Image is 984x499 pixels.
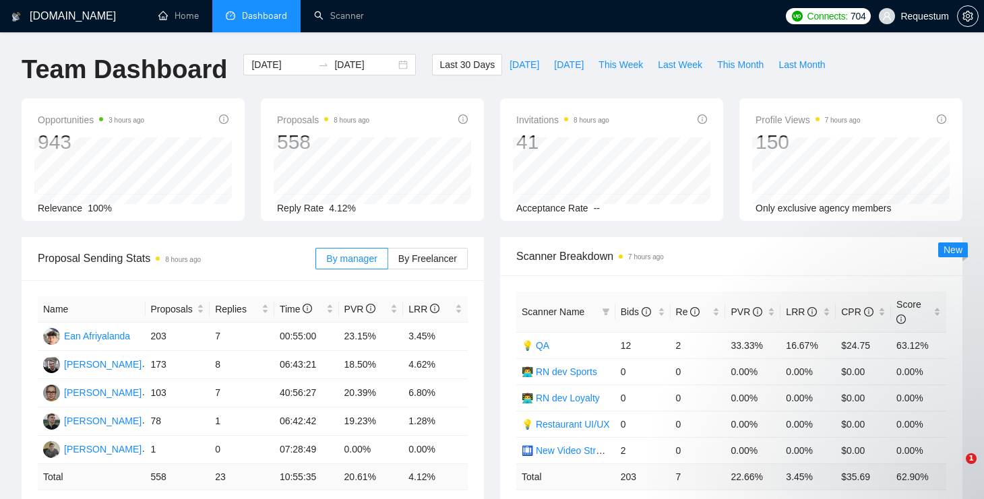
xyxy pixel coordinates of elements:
span: info-circle [303,304,312,313]
time: 8 hours ago [574,117,609,124]
span: info-circle [896,314,906,324]
td: 0 [615,358,671,385]
td: Total [38,464,146,490]
a: VL[PERSON_NAME] [43,358,142,369]
span: Last Month [778,57,825,72]
td: 0 [671,385,726,411]
span: to [318,59,329,70]
span: filter [599,302,613,322]
td: 0.00% [780,358,836,385]
td: 06:43:21 [274,351,339,379]
td: 00:55:00 [274,323,339,351]
button: Last Week [650,54,710,75]
td: 2 [671,332,726,358]
td: 103 [146,379,210,407]
div: 558 [277,129,369,155]
span: New [944,244,962,255]
td: 12 [615,332,671,358]
td: 3.45% [403,323,468,351]
td: 7 [671,463,726,490]
time: 7 hours ago [825,117,861,124]
time: 8 hours ago [334,117,369,124]
iframe: Intercom live chat [938,453,971,486]
td: $24.75 [836,332,891,358]
span: Last 30 Days [439,57,495,72]
td: 0 [671,358,726,385]
span: Score [896,299,921,325]
a: setting [957,11,979,22]
span: Bids [621,306,651,317]
div: 150 [756,129,861,155]
span: [DATE] [510,57,539,72]
span: Connects: [807,9,848,24]
time: 8 hours ago [165,256,201,263]
span: Opportunities [38,112,144,128]
span: LRR [408,304,439,314]
td: 203 [615,463,671,490]
button: This Month [710,54,771,75]
span: info-circle [698,114,707,124]
span: Reply Rate [277,203,324,213]
td: 3.45 % [780,463,836,490]
td: 16.67% [780,332,836,358]
div: [PERSON_NAME] [64,442,142,457]
span: Dashboard [242,10,287,22]
span: Scanner Name [522,306,584,317]
span: Proposals [277,112,369,128]
td: 06:42:42 [274,407,339,436]
div: [PERSON_NAME] [64,357,142,372]
span: Proposals [151,302,195,317]
td: 4.62% [403,351,468,379]
span: info-circle [430,304,439,313]
img: AS [43,413,60,430]
span: 4.12% [329,203,356,213]
time: 3 hours ago [109,117,144,124]
span: dashboard [226,11,235,20]
td: Total [516,463,615,490]
td: 20.39% [339,379,404,407]
span: LRR [786,306,817,317]
span: This Month [717,57,764,72]
td: 0.00% [339,436,404,464]
td: 23.15% [339,323,404,351]
td: 0 [210,436,274,464]
span: 100% [88,203,112,213]
a: 👨‍💻 RN dev Loyalty [522,393,600,403]
td: 23 [210,464,274,490]
td: 33.33% [725,332,780,358]
span: 704 [851,9,865,24]
span: info-circle [642,307,651,317]
img: upwork-logo.png [792,11,803,22]
td: 8 [210,351,274,379]
img: logo [11,6,21,28]
td: 0 [615,411,671,437]
td: 0 [671,437,726,463]
span: info-circle [937,114,946,124]
span: PVR [344,304,376,314]
a: 💡 QA [522,340,549,351]
div: [PERSON_NAME] [64,385,142,400]
span: PVR [731,306,762,317]
button: setting [957,5,979,27]
img: EA [43,328,60,345]
span: -- [594,203,600,213]
span: Invitations [516,112,609,128]
time: 7 hours ago [628,253,664,261]
span: Only exclusive agency members [756,203,892,213]
td: 0.00% [725,358,780,385]
span: Proposal Sending Stats [38,250,315,267]
a: 💡 Restaurant UI/UX [522,419,610,430]
td: 0 [615,385,671,411]
span: info-circle [864,307,873,317]
td: 558 [146,464,210,490]
input: Start date [251,57,313,72]
td: 7 [210,379,274,407]
a: 👨‍💻 RN dev Sports [522,366,597,377]
span: 1 [966,453,977,464]
span: swap-right [318,59,329,70]
td: 20.61 % [339,464,404,490]
span: info-circle [366,304,375,313]
span: Re [676,306,700,317]
span: Scanner Breakdown [516,248,946,265]
a: AS[PERSON_NAME] [43,415,142,426]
